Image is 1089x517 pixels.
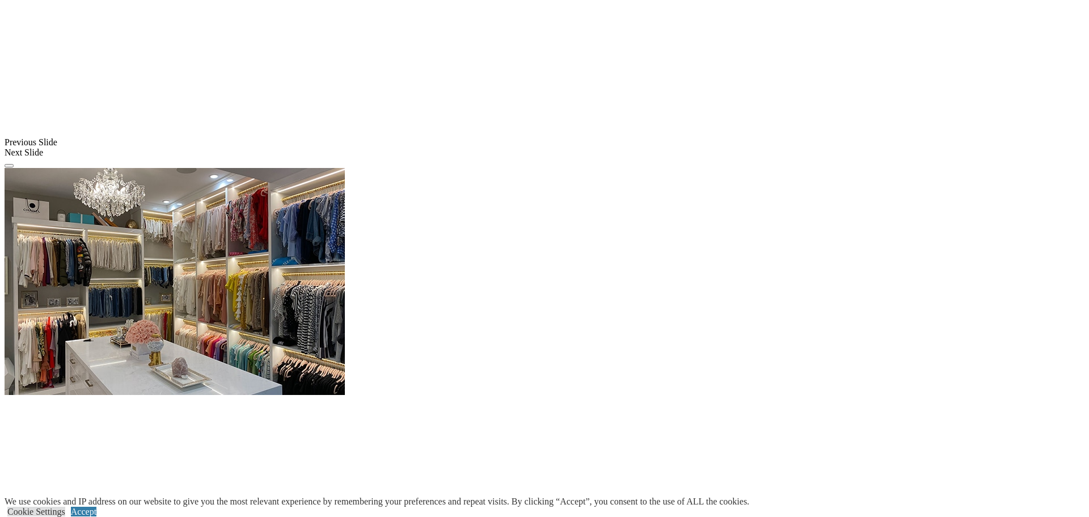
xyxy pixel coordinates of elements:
[5,164,14,167] button: Click here to pause slide show
[5,168,345,395] img: Banner for mobile view
[5,137,1084,148] div: Previous Slide
[5,497,749,507] div: We use cookies and IP address on our website to give you the most relevant experience by remember...
[71,507,96,516] a: Accept
[5,148,1084,158] div: Next Slide
[7,507,65,516] a: Cookie Settings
